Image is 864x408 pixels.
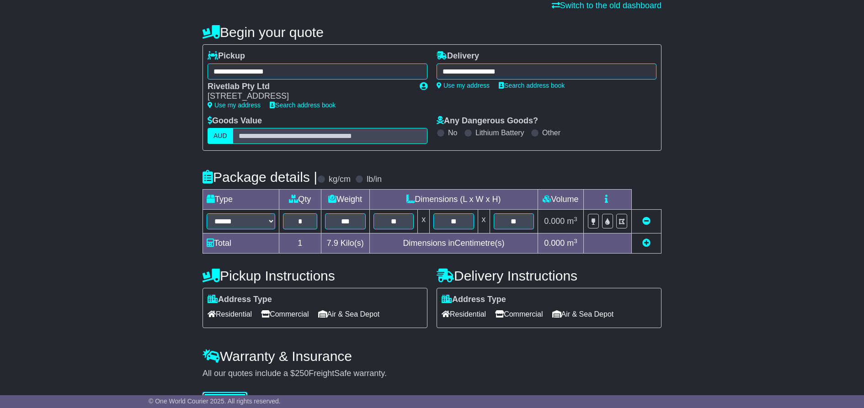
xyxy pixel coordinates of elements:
[208,295,272,305] label: Address Type
[418,210,430,233] td: x
[208,128,233,144] label: AUD
[203,349,661,364] h4: Warranty & Insurance
[437,51,479,61] label: Delivery
[203,369,661,379] div: All our quotes include a $ FreightSafe warranty.
[203,170,317,185] h4: Package details |
[442,307,486,321] span: Residential
[642,217,651,226] a: Remove this item
[203,233,279,254] td: Total
[642,238,651,248] a: Add new item
[327,238,338,248] span: 7.9
[552,1,661,10] a: Switch to the old dashboard
[329,175,351,185] label: kg/cm
[295,369,309,378] span: 250
[203,392,247,408] button: Get Quotes
[318,307,380,321] span: Air & Sea Depot
[208,116,262,126] label: Goods Value
[567,238,577,248] span: m
[279,233,321,254] td: 1
[544,238,565,248] span: 0.000
[437,82,490,89] a: Use my address
[208,91,411,101] div: [STREET_ADDRESS]
[542,128,560,137] label: Other
[270,101,336,109] a: Search address book
[203,268,427,283] h4: Pickup Instructions
[203,190,279,210] td: Type
[552,307,614,321] span: Air & Sea Depot
[437,268,661,283] h4: Delivery Instructions
[149,397,281,405] span: © One World Courier 2025. All rights reserved.
[574,216,577,223] sup: 3
[369,233,538,254] td: Dimensions in Centimetre(s)
[437,116,538,126] label: Any Dangerous Goods?
[203,25,661,40] h4: Begin your quote
[538,190,583,210] td: Volume
[475,128,524,137] label: Lithium Battery
[208,51,245,61] label: Pickup
[208,101,261,109] a: Use my address
[208,307,252,321] span: Residential
[442,295,506,305] label: Address Type
[261,307,309,321] span: Commercial
[544,217,565,226] span: 0.000
[369,190,538,210] td: Dimensions (L x W x H)
[208,82,411,92] div: Rivetlab Pty Ltd
[321,190,369,210] td: Weight
[279,190,321,210] td: Qty
[499,82,565,89] a: Search address book
[495,307,543,321] span: Commercial
[448,128,457,137] label: No
[321,233,369,254] td: Kilo(s)
[574,238,577,244] sup: 3
[367,175,382,185] label: lb/in
[567,217,577,226] span: m
[478,210,490,233] td: x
